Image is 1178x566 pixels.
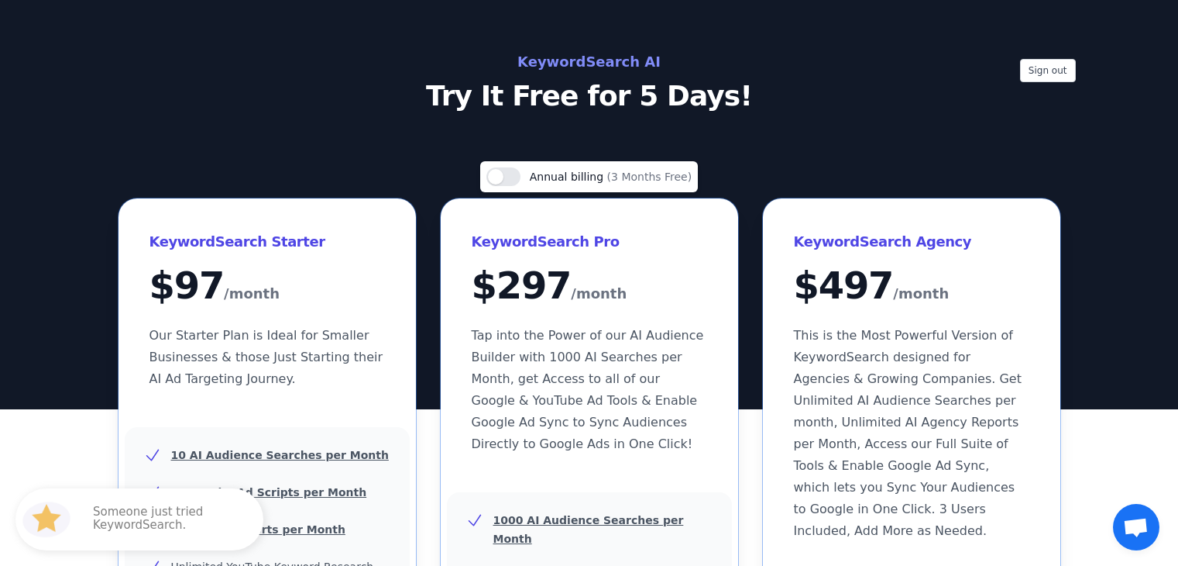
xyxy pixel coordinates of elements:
div: $ 297 [472,267,707,306]
u: 5 YouTube Ad Scripts per Month [171,486,367,499]
div: Open chat [1113,504,1159,550]
span: /month [571,281,627,306]
img: HubSpot [19,492,74,547]
div: $ 97 [149,267,385,306]
span: Our Starter Plan is Ideal for Smaller Businesses & those Just Starting their AI Ad Targeting Jour... [149,328,383,386]
span: /month [224,281,280,306]
p: Someone just tried KeywordSearch. [93,506,248,533]
h2: KeywordSearch AI [242,50,936,74]
button: Sign out [1020,59,1076,82]
u: 1000 AI Audience Searches per Month [493,514,684,545]
span: Tap into the Power of our AI Audience Builder with 1000 AI Searches per Month, get Access to all ... [472,328,704,451]
p: Try It Free for 5 Days! [242,81,936,112]
h3: KeywordSearch Agency [794,230,1029,254]
span: This is the Most Powerful Version of KeywordSearch designed for Agencies & Growing Companies. Get... [794,328,1022,538]
span: (3 Months Free) [607,171,692,183]
span: /month [893,281,949,306]
h3: KeywordSearch Starter [149,230,385,254]
div: $ 497 [794,267,1029,306]
span: Annual billing [530,171,607,183]
h3: KeywordSearch Pro [472,230,707,254]
u: 10 AI Audience Searches per Month [171,449,389,461]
